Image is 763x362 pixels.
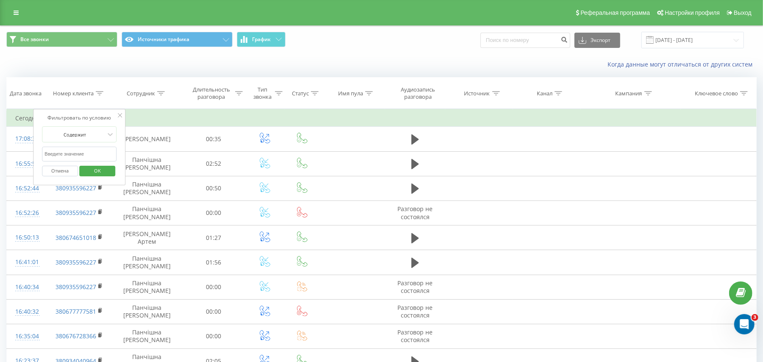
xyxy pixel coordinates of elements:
[79,166,115,176] button: OK
[182,200,245,225] td: 00:00
[398,304,433,319] span: Разговор не состоялся
[338,90,363,97] div: Имя пула
[7,110,757,127] td: Сегодня
[112,299,182,324] td: Панчішна [PERSON_NAME]
[55,258,96,266] a: 380935596227
[15,131,38,147] div: 17:08:33
[112,127,182,151] td: [PERSON_NAME]
[15,156,38,172] div: 16:55:57
[734,9,752,16] span: Выход
[112,226,182,250] td: [PERSON_NAME] Артем
[480,33,570,48] input: Поиск по номеру
[252,36,271,42] span: График
[15,279,38,295] div: 16:40:34
[608,60,757,68] a: Когда данные могут отличаться от других систем
[42,147,117,162] input: Введите значение
[122,32,233,47] button: Источники трафика
[86,164,109,177] span: OK
[15,205,38,221] div: 16:52:26
[15,328,38,345] div: 16:35:04
[55,283,96,291] a: 380935596227
[398,279,433,295] span: Разговор не состоялся
[616,90,642,97] div: Кампания
[15,229,38,246] div: 16:50:13
[55,184,96,192] a: 380935596227
[398,328,433,344] span: Разговор не состоялся
[182,127,245,151] td: 00:35
[112,176,182,200] td: Панчішна [PERSON_NAME]
[112,151,182,176] td: Панчішна [PERSON_NAME]
[398,205,433,220] span: Разговор не состоялся
[127,90,155,97] div: Сотрудник
[182,275,245,299] td: 00:00
[182,176,245,200] td: 00:50
[15,180,38,197] div: 16:52:44
[752,314,758,321] span: 3
[665,9,720,16] span: Настройки профиля
[292,90,309,97] div: Статус
[580,9,650,16] span: Реферальная программа
[42,114,117,122] div: Фильтровать по условию
[10,90,42,97] div: Дата звонка
[182,151,245,176] td: 02:52
[112,324,182,348] td: Панчішна [PERSON_NAME]
[15,254,38,270] div: 16:41:01
[15,304,38,320] div: 16:40:32
[55,234,96,242] a: 380674651018
[112,200,182,225] td: Панчішна [PERSON_NAME]
[20,36,49,43] span: Все звонки
[695,90,738,97] div: Ключевое слово
[112,250,182,275] td: Панчішна [PERSON_NAME]
[42,166,78,176] button: Отмена
[190,86,233,100] div: Длительность разговора
[734,314,755,334] iframe: Intercom live chat
[182,299,245,324] td: 00:00
[574,33,620,48] button: Экспорт
[182,324,245,348] td: 00:00
[182,250,245,275] td: 01:56
[464,90,490,97] div: Источник
[393,86,443,100] div: Аудиозапись разговора
[53,90,94,97] div: Номер клиента
[252,86,273,100] div: Тип звонка
[55,209,96,217] a: 380935596227
[182,226,245,250] td: 01:27
[55,332,96,340] a: 380676728366
[112,275,182,299] td: Панчішна [PERSON_NAME]
[537,90,552,97] div: Канал
[237,32,286,47] button: График
[6,32,117,47] button: Все звонки
[55,307,96,315] a: 380677777581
